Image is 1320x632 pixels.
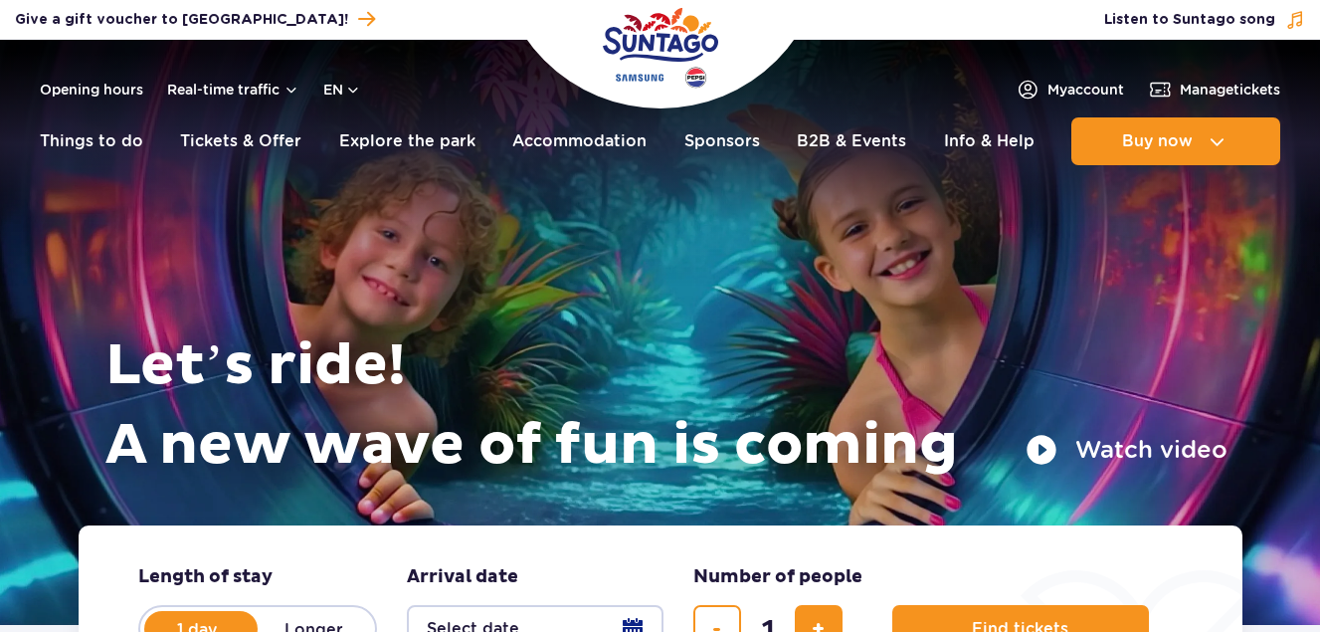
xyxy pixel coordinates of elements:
a: Things to do [40,117,143,165]
a: B2B & Events [797,117,906,165]
a: Managetickets [1148,78,1280,102]
span: Length of stay [138,565,273,589]
a: Accommodation [512,117,647,165]
button: Real-time traffic [167,82,299,98]
a: Opening hours [40,80,143,100]
a: Myaccount [1016,78,1124,102]
button: en [323,80,361,100]
a: Explore the park [339,117,475,165]
button: Buy now [1071,117,1280,165]
a: Info & Help [944,117,1035,165]
span: Manage tickets [1180,80,1280,100]
span: My account [1047,80,1124,100]
button: Watch video [1026,434,1227,466]
span: Buy now [1122,132,1193,150]
span: Arrival date [407,565,518,589]
button: Listen to Suntago song [1104,10,1305,30]
span: Give a gift voucher to [GEOGRAPHIC_DATA]! [15,10,348,30]
a: Give a gift voucher to [GEOGRAPHIC_DATA]! [15,6,375,33]
span: Listen to Suntago song [1104,10,1275,30]
h1: Let’s ride! A new wave of fun is coming [105,326,1227,486]
a: Tickets & Offer [180,117,301,165]
span: Number of people [693,565,862,589]
a: Sponsors [684,117,760,165]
